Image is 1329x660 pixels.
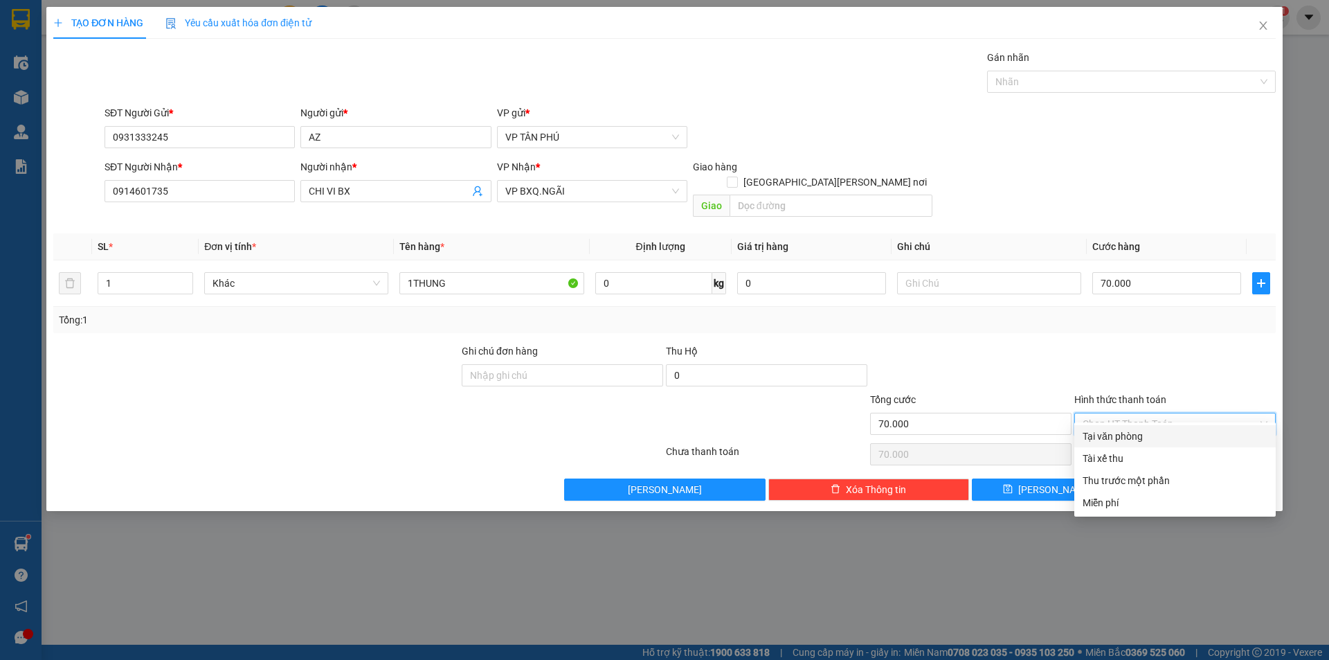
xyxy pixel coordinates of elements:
[730,195,932,217] input: Dọc đường
[737,241,788,252] span: Giá trị hàng
[399,272,584,294] input: VD: Bàn, Ghế
[167,90,233,103] span: :
[987,52,1029,63] label: Gán nhãn
[664,444,869,468] div: Chưa thanh toán
[897,272,1081,294] input: Ghi Chú
[972,479,1122,501] button: save[PERSON_NAME]
[138,30,233,57] li: Tên hàng:
[712,272,726,294] span: kg
[4,91,100,118] li: VP Gửi:
[497,161,536,172] span: VP Nhận
[213,273,380,294] span: Khác
[768,479,970,501] button: deleteXóa Thông tin
[53,18,63,28] span: plus
[59,272,81,294] button: delete
[693,161,737,172] span: Giao hàng
[628,482,702,497] span: [PERSON_NAME]
[204,241,256,252] span: Đơn vị tính
[462,364,663,386] input: Ghi chú đơn hàng
[846,482,906,497] span: Xóa Thông tin
[138,56,233,82] li: SL:
[186,33,252,53] b: 2THUNG
[1258,20,1269,31] span: close
[138,4,233,30] li: VP Nhận:
[138,82,233,109] li: CC
[53,17,143,28] span: TẠO ĐƠN HÀNG
[564,479,766,501] button: [PERSON_NAME]
[105,105,295,121] div: SĐT Người Gửi
[170,85,233,105] b: 150.000
[184,7,338,26] b: VP [PERSON_NAME]
[165,18,177,29] img: icon
[1083,451,1267,466] div: Tài xế thu
[98,241,109,252] span: SL
[497,105,687,121] div: VP gửi
[1092,241,1140,252] span: Cước hàng
[1003,484,1013,495] span: save
[831,484,840,495] span: delete
[1083,429,1267,444] div: Tại văn phòng
[666,346,698,357] span: Thu Hộ
[1252,272,1270,294] button: plus
[41,94,136,114] b: VP TÂN PHÚ
[4,6,109,88] b: Công ty TNHH MTV DV-VT [PERSON_NAME]
[1253,278,1269,289] span: plus
[738,175,932,190] span: [GEOGRAPHIC_DATA][PERSON_NAME] nơi
[1083,495,1267,510] div: Miễn phí
[636,241,685,252] span: Định lượng
[737,272,886,294] input: 0
[399,241,444,252] span: Tên hàng
[300,159,491,175] div: Người nhận
[472,186,483,197] span: user-add
[892,233,1087,260] th: Ghi chú
[59,312,513,328] div: Tổng: 1
[165,17,311,28] span: Yêu cầu xuất hóa đơn điện tử
[105,159,295,175] div: SĐT Người Nhận
[1074,394,1166,405] label: Hình thức thanh toán
[505,127,679,148] span: VP TÂN PHÚ
[1083,473,1267,488] div: Thu trước một phần
[300,105,491,121] div: Người gửi
[1018,482,1092,497] span: [PERSON_NAME]
[1244,7,1283,46] button: Close
[462,346,538,357] label: Ghi chú đơn hàng
[505,181,679,202] span: VP BXQ.NGÃI
[693,195,730,217] span: Giao
[870,394,916,405] span: Tổng cước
